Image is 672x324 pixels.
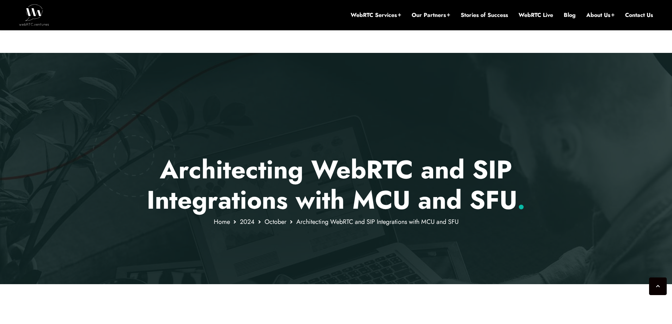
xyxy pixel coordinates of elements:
a: WebRTC Live [519,11,553,19]
p: Architecting WebRTC and SIP Integrations with MCU and SFU [129,154,543,215]
a: Contact Us [625,11,653,19]
a: About Us [586,11,615,19]
a: Our Partners [412,11,450,19]
img: WebRTC.ventures [19,4,49,25]
a: Home [214,217,230,226]
a: October [265,217,286,226]
span: Architecting WebRTC and SIP Integrations with MCU and SFU [296,217,459,226]
span: . [517,182,525,218]
a: Blog [564,11,576,19]
a: WebRTC Services [351,11,401,19]
a: Stories of Success [461,11,508,19]
a: 2024 [240,217,255,226]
